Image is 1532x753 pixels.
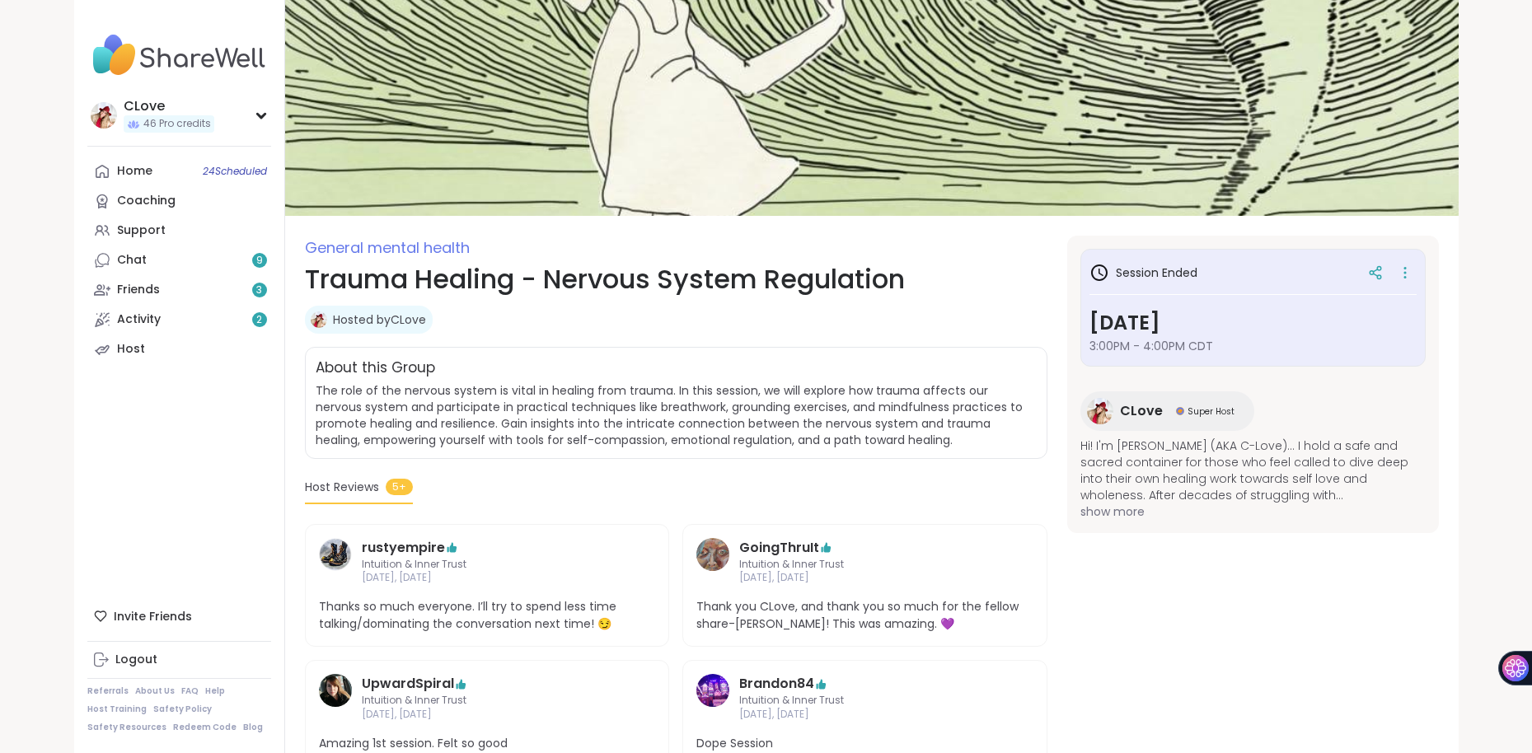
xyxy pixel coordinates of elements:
[311,311,327,328] img: CLove
[1120,401,1163,421] span: CLove
[739,538,819,558] a: GoingThruIt
[135,685,175,697] a: About Us
[319,538,352,571] img: rustyempire
[117,163,152,180] div: Home
[117,252,147,269] div: Chat
[739,694,991,708] span: Intuition & Inner Trust
[117,341,145,358] div: Host
[316,358,435,379] h2: About this Group
[173,722,237,733] a: Redeem Code
[117,311,161,328] div: Activity
[124,97,214,115] div: CLove
[91,102,117,129] img: CLove
[1080,437,1426,503] span: Hi! I'm [PERSON_NAME] (AKA C-Love)... I hold a safe and sacred container for those who feel calle...
[386,479,413,495] span: 5+
[305,479,379,496] span: Host Reviews
[319,735,656,752] span: Amazing 1st session. Felt so good
[87,26,271,84] img: ShareWell Nav Logo
[1089,338,1417,354] span: 3:00PM - 4:00PM CDT
[87,186,271,216] a: Coaching
[1080,391,1254,431] a: CLoveCLoveSuper HostSuper Host
[362,558,613,572] span: Intuition & Inner Trust
[305,237,470,258] span: General mental health
[87,157,271,186] a: Home24Scheduled
[305,260,1047,299] h1: Trauma Healing - Nervous System Regulation
[143,117,211,131] span: 46 Pro credits
[319,598,656,633] span: Thanks so much everyone. I’ll try to spend less time talking/dominating the conversation next tim...
[256,313,262,327] span: 2
[1089,308,1417,338] h3: [DATE]
[696,735,1033,752] span: Dope Session
[1188,405,1235,418] span: Super Host
[87,334,271,364] a: Host
[1080,503,1426,520] span: show more
[362,694,613,708] span: Intuition & Inner Trust
[739,558,991,572] span: Intuition & Inner Trust
[87,704,147,715] a: Host Training
[1087,398,1113,424] img: CLove
[205,685,225,697] a: Help
[362,538,445,558] a: rustyempire
[739,708,991,722] span: [DATE], [DATE]
[153,704,212,715] a: Safety Policy
[696,538,729,586] a: GoingThruIt
[117,282,160,298] div: Friends
[87,216,271,246] a: Support
[696,598,1033,633] span: Thank you CLove, and thank you so much for the fellow share-[PERSON_NAME]! This was amazing. 💜
[362,571,613,585] span: [DATE], [DATE]
[243,722,263,733] a: Blog
[203,165,267,178] span: 24 Scheduled
[115,652,157,668] div: Logout
[333,311,426,328] a: Hosted byCLove
[1089,263,1197,283] h3: Session Ended
[1176,407,1184,415] img: Super Host
[362,708,613,722] span: [DATE], [DATE]
[181,685,199,697] a: FAQ
[87,722,166,733] a: Safety Resources
[87,685,129,697] a: Referrals
[362,674,454,694] a: UpwardSpiral
[739,571,991,585] span: [DATE], [DATE]
[696,674,729,722] a: Brandon84
[87,601,271,631] div: Invite Friends
[256,254,263,268] span: 9
[117,222,166,239] div: Support
[117,193,176,209] div: Coaching
[87,246,271,275] a: Chat9
[87,645,271,675] a: Logout
[256,283,262,297] span: 3
[696,538,729,571] img: GoingThruIt
[319,674,352,722] a: UpwardSpiral
[87,305,271,334] a: Activity2
[319,674,352,707] img: UpwardSpiral
[316,382,1037,448] span: The role of the nervous system is vital in healing from trauma. In this session, we will explore ...
[696,674,729,707] img: Brandon84
[319,538,352,586] a: rustyempire
[87,275,271,305] a: Friends3
[739,674,814,694] a: Brandon84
